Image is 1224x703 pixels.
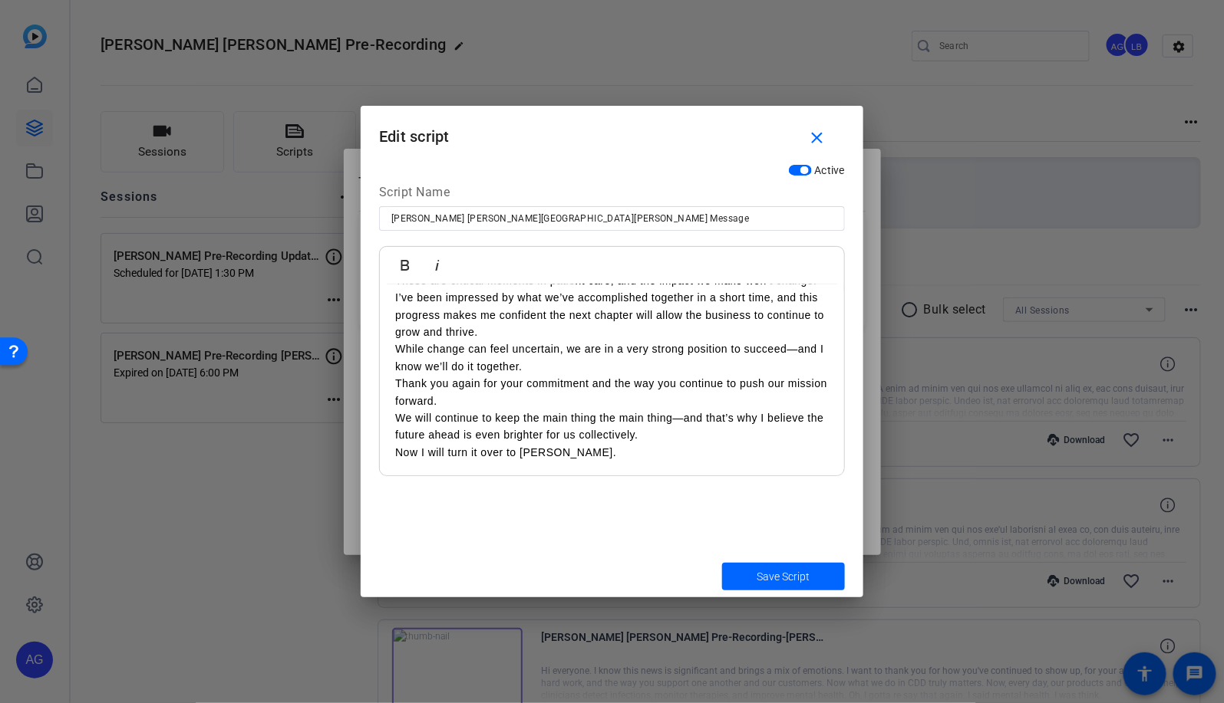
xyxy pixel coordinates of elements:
[808,129,827,148] mat-icon: close
[395,444,829,461] p: Now I will turn it over to [PERSON_NAME].
[391,250,420,281] button: Bold (Ctrl+B)
[722,563,845,590] button: Save Script
[757,569,810,585] span: Save Script
[379,183,845,206] div: Script Name
[395,289,829,340] p: I’ve been impressed by what we’ve accomplished together in a short time, and this progress makes ...
[395,340,829,375] p: While change can feel uncertain, we are in a very strong position to succeed—and I know we’ll do ...
[391,209,833,228] input: Enter Script Name
[423,250,452,281] button: Italic (Ctrl+I)
[815,164,846,176] span: Active
[395,409,829,444] p: We will continue to keep the main thing the main thing—and that’s why I believe the future ahead ...
[361,106,863,156] h1: Edit script
[395,375,829,409] p: Thank you again for your commitment and the way you continue to push our mission forward.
